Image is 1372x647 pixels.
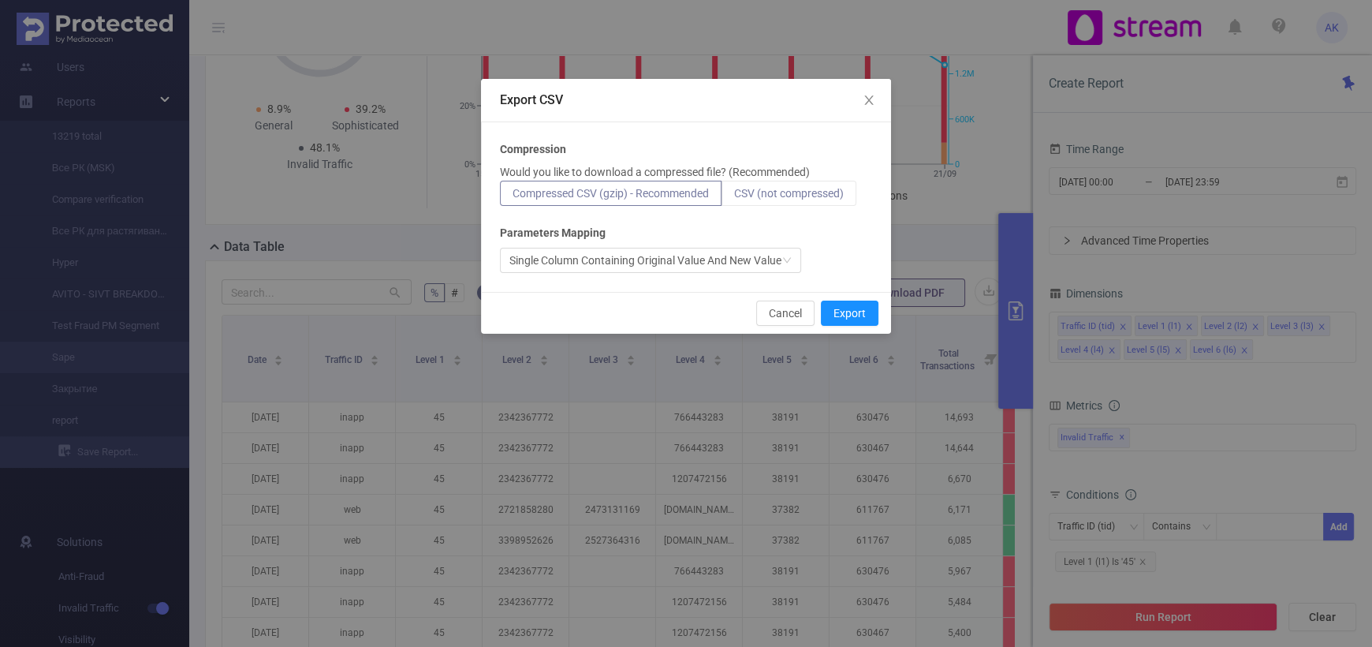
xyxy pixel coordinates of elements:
div: Single Column Containing Original Value And New Value [509,249,781,272]
i: icon: down [782,256,792,267]
span: CSV (not compressed) [734,187,844,200]
i: icon: close [863,94,875,107]
p: Would you like to download a compressed file? (Recommended) [500,164,810,181]
b: Parameters Mapping [500,225,606,241]
button: Close [847,79,891,123]
div: Export CSV [500,92,872,109]
span: Compressed CSV (gzip) - Recommended [513,187,709,200]
button: Export [821,301,878,326]
b: Compression [500,141,566,158]
button: Cancel [756,301,815,326]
